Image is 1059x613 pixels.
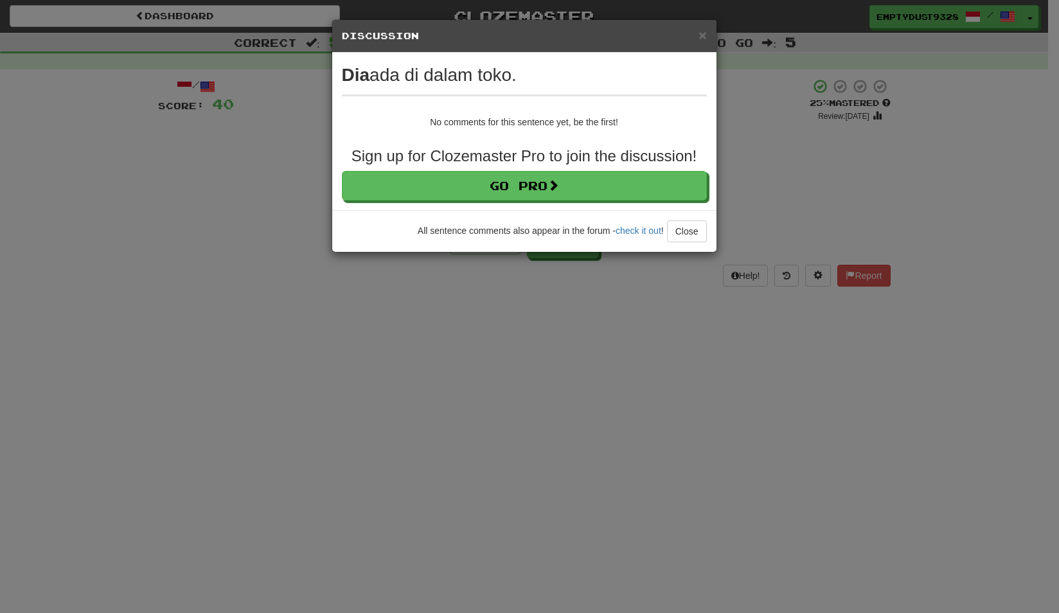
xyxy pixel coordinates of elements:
div: ada di dalam toko. [342,62,707,88]
a: Go Pro [342,171,707,200]
button: Close [667,220,707,242]
button: Close [699,28,706,42]
h5: Discussion [342,30,707,42]
span: All sentence comments also appear in the forum - ! [418,226,664,236]
strong: Dia [342,65,370,85]
a: check it out [616,226,661,236]
div: No comments for this sentence yet, be the first! [342,116,707,129]
h3: Sign up for Clozemaster Pro to join the discussion! [342,148,707,164]
span: × [699,28,706,42]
